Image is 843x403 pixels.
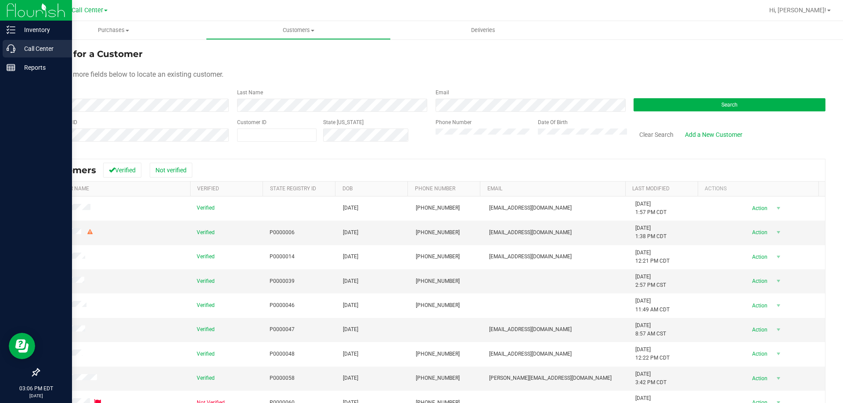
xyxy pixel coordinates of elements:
[197,204,215,212] span: Verified
[744,251,773,263] span: Action
[773,251,784,263] span: select
[489,253,572,261] span: [EMAIL_ADDRESS][DOMAIN_NAME]
[343,350,358,358] span: [DATE]
[459,26,507,34] span: Deliveries
[39,49,143,59] span: Search for a Customer
[270,253,295,261] span: P0000014
[343,374,358,382] span: [DATE]
[391,21,576,39] a: Deliveries
[489,374,612,382] span: [PERSON_NAME][EMAIL_ADDRESS][DOMAIN_NAME]
[635,346,670,362] span: [DATE] 12:22 PM CDT
[103,163,141,178] button: Verified
[206,21,391,39] a: Customers
[773,348,784,360] span: select
[7,63,15,72] inline-svg: Reports
[436,118,472,126] label: Phone Number
[744,324,773,336] span: Action
[270,277,295,285] span: P0000039
[197,325,215,334] span: Verified
[343,204,358,212] span: [DATE]
[744,372,773,385] span: Action
[197,253,215,261] span: Verified
[270,350,295,358] span: P0000048
[773,300,784,312] span: select
[343,301,358,310] span: [DATE]
[635,200,666,217] span: [DATE] 1:57 PM CDT
[489,228,572,237] span: [EMAIL_ADDRESS][DOMAIN_NAME]
[4,392,68,399] p: [DATE]
[489,325,572,334] span: [EMAIL_ADDRESS][DOMAIN_NAME]
[39,70,223,78] span: Use one or more fields below to locate an existing customer.
[197,350,215,358] span: Verified
[538,118,568,126] label: Date Of Birth
[15,25,68,35] p: Inventory
[773,275,784,287] span: select
[270,185,316,192] a: State Registry Id
[416,350,460,358] span: [PHONE_NUMBER]
[197,277,215,285] span: Verified
[150,163,192,178] button: Not verified
[635,249,670,265] span: [DATE] 12:21 PM CDT
[769,7,826,14] span: Hi, [PERSON_NAME]!
[237,118,267,126] label: Customer ID
[773,202,784,214] span: select
[489,350,572,358] span: [EMAIL_ADDRESS][DOMAIN_NAME]
[7,44,15,53] inline-svg: Call Center
[635,273,666,289] span: [DATE] 2:57 PM CST
[635,370,666,387] span: [DATE] 3:42 PM CDT
[323,118,364,126] label: State [US_STATE]
[7,25,15,34] inline-svg: Inventory
[237,89,263,96] label: Last Name
[15,62,68,73] p: Reports
[436,89,449,96] label: Email
[343,253,358,261] span: [DATE]
[343,228,358,237] span: [DATE]
[416,253,460,261] span: [PHONE_NUMBER]
[489,204,572,212] span: [EMAIL_ADDRESS][DOMAIN_NAME]
[635,297,670,314] span: [DATE] 11:49 AM CDT
[744,202,773,214] span: Action
[4,385,68,392] p: 03:06 PM EDT
[21,26,206,34] span: Purchases
[416,204,460,212] span: [PHONE_NUMBER]
[487,185,502,192] a: Email
[634,127,679,142] button: Clear Search
[343,325,358,334] span: [DATE]
[744,300,773,312] span: Action
[773,372,784,385] span: select
[632,185,670,192] a: Last Modified
[197,185,219,192] a: Verified
[744,348,773,360] span: Action
[744,275,773,287] span: Action
[270,228,295,237] span: P0000006
[197,228,215,237] span: Verified
[270,374,295,382] span: P0000058
[270,325,295,334] span: P0000047
[9,333,35,359] iframe: Resource center
[773,226,784,239] span: select
[773,324,784,336] span: select
[415,185,455,192] a: Phone Number
[21,21,206,39] a: Purchases
[744,226,773,239] span: Action
[679,127,748,142] a: Add a New Customer
[634,98,825,111] button: Search
[416,228,460,237] span: [PHONE_NUMBER]
[72,7,103,14] span: Call Center
[416,374,460,382] span: [PHONE_NUMBER]
[343,277,358,285] span: [DATE]
[15,43,68,54] p: Call Center
[270,301,295,310] span: P0000046
[635,224,666,241] span: [DATE] 1:38 PM CDT
[416,301,460,310] span: [PHONE_NUMBER]
[86,228,94,236] div: Warning - Level 2
[416,277,460,285] span: [PHONE_NUMBER]
[206,26,390,34] span: Customers
[721,102,738,108] span: Search
[197,374,215,382] span: Verified
[635,321,666,338] span: [DATE] 8:57 AM CST
[342,185,353,192] a: DOB
[197,301,215,310] span: Verified
[705,185,815,192] div: Actions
